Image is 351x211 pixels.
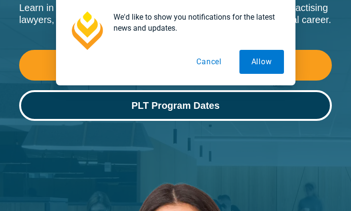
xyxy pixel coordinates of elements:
[68,12,106,50] img: notification icon
[19,90,332,121] a: PLT Program Dates
[239,50,284,74] button: Allow
[184,50,234,74] button: Cancel
[131,101,219,110] span: PLT Program Dates
[106,12,284,34] div: We'd like to show you notifications for the latest news and updates.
